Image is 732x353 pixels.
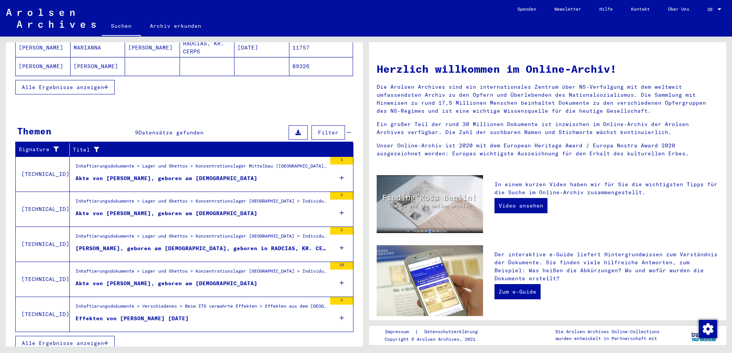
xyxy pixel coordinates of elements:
img: video.jpg [377,175,483,233]
img: Arolsen_neg.svg [6,9,96,28]
div: Effekten von [PERSON_NAME] [DATE] [75,315,189,323]
div: Inhaftierungsdokumente > Verschiedenes > Beim ITS verwahrte Effekten > Effekten aus dem [GEOGRAPH... [75,303,326,313]
p: Unser Online-Archiv ist 2020 mit dem European Heritage Award / Europa Nostra Award 2020 ausgezeic... [377,142,719,158]
button: Filter [311,125,345,140]
div: 2 [330,227,353,235]
img: yv_logo.png [690,326,718,345]
div: 3 [330,157,353,165]
span: Alle Ergebnisse anzeigen [22,340,104,347]
p: In einem kurzen Video haben wir für Sie die wichtigsten Tipps für die Suche im Online-Archiv zusa... [494,180,719,196]
mat-cell: 11757 [289,38,353,57]
div: Akte von [PERSON_NAME], geboren am [DEMOGRAPHIC_DATA] [75,174,257,182]
mat-cell: [PERSON_NAME] [16,57,71,75]
a: Video ansehen [494,198,547,213]
div: Akte von [PERSON_NAME], geboren am [DEMOGRAPHIC_DATA] [75,209,257,217]
mat-cell: [PERSON_NAME] [125,38,180,57]
span: Filter [318,129,339,136]
a: Datenschutzerklärung [418,328,487,336]
div: Titel [73,146,334,154]
div: 3 [330,297,353,305]
div: Signature [19,144,69,156]
span: Alle Ergebnisse anzeigen [22,84,104,91]
div: 10 [330,262,353,270]
div: Signature [19,145,60,153]
p: Copyright © Arolsen Archives, 2021 [385,336,487,343]
button: Alle Ergebnisse anzeigen [15,336,115,350]
span: Datensätze gefunden [138,129,204,136]
a: Impressum [385,328,415,336]
a: Zum e-Guide [494,284,541,299]
div: Inhaftierungsdokumente > Lager und Ghettos > Konzentrationslager [GEOGRAPHIC_DATA] > Individuelle... [75,233,326,243]
p: Der interaktive e-Guide liefert Hintergrundwissen zum Verständnis der Dokumente. Sie finden viele... [494,251,719,283]
span: 9 [135,129,138,136]
td: [TECHNICAL_ID] [16,157,70,192]
img: Zustimmung ändern [699,320,717,338]
mat-cell: [PERSON_NAME] [16,38,71,57]
div: [PERSON_NAME], geboren am [DEMOGRAPHIC_DATA], geboren in RADCIAS, KR. CERPS [75,244,326,252]
td: [TECHNICAL_ID] [16,192,70,227]
img: eguide.jpg [377,245,483,316]
a: Suchen [102,17,141,37]
span: DE [708,7,716,12]
mat-cell: [DATE] [234,38,289,57]
div: Inhaftierungsdokumente > Lager und Ghettos > Konzentrationslager Mittelbau ([GEOGRAPHIC_DATA]) > ... [75,163,326,173]
p: wurden entwickelt in Partnerschaft mit [555,335,660,342]
a: Archiv erkunden [141,17,210,35]
mat-cell: [PERSON_NAME] [71,57,125,75]
mat-cell: 89326 [289,57,353,75]
td: [TECHNICAL_ID] [16,262,70,297]
td: [TECHNICAL_ID] [16,227,70,262]
div: Themen [17,124,51,138]
div: Inhaftierungsdokumente > Lager und Ghettos > Konzentrationslager [GEOGRAPHIC_DATA] > Individuelle... [75,198,326,208]
td: [TECHNICAL_ID] [16,297,70,332]
mat-cell: RADCIAS, KR. CERPS [180,38,235,57]
div: 2 [330,192,353,200]
div: Titel [73,144,344,156]
p: Ein großer Teil der rund 30 Millionen Dokumente ist inzwischen im Online-Archiv der Arolsen Archi... [377,120,719,136]
button: Alle Ergebnisse anzeigen [15,80,115,94]
p: Die Arolsen Archives Online-Collections [555,328,660,335]
p: Die Arolsen Archives sind ein internationales Zentrum über NS-Verfolgung mit dem weltweit umfasse... [377,83,719,115]
div: Inhaftierungsdokumente > Lager und Ghettos > Konzentrationslager [GEOGRAPHIC_DATA] > Individuelle... [75,268,326,278]
div: | [385,328,487,336]
mat-cell: MARIANNA [71,38,125,57]
div: Akte von [PERSON_NAME], geboren am [DEMOGRAPHIC_DATA] [75,280,257,288]
h1: Herzlich willkommen im Online-Archiv! [377,61,719,77]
